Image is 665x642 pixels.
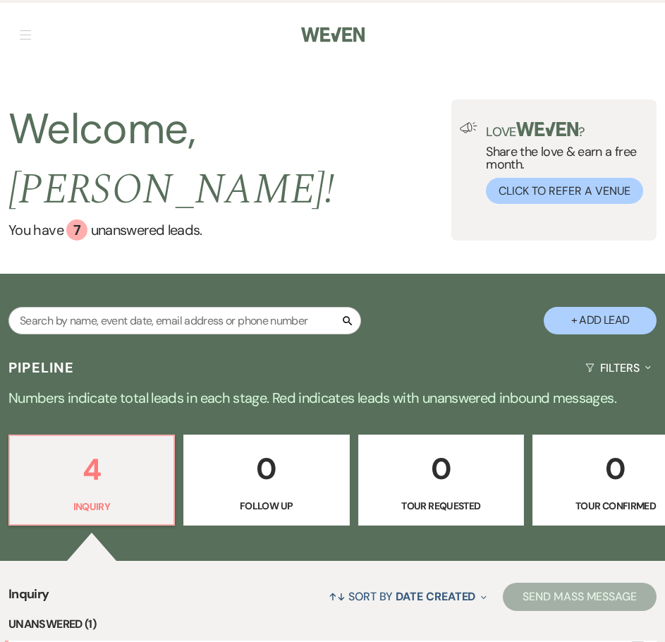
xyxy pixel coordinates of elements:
[460,122,477,133] img: loud-speaker-illustration.svg
[8,219,451,241] a: You have 7 unanswered leads.
[486,122,648,138] p: Love ?
[8,157,334,222] span: [PERSON_NAME] !
[18,499,165,514] p: Inquiry
[503,583,657,611] button: Send Mass Message
[580,349,657,387] button: Filters
[8,585,49,615] span: Inquiry
[329,589,346,604] span: ↑↓
[193,498,341,514] p: Follow Up
[301,20,365,49] img: Weven Logo
[18,446,165,493] p: 4
[8,99,451,219] h2: Welcome,
[193,445,341,492] p: 0
[323,578,492,615] button: Sort By Date Created
[8,358,75,377] h3: Pipeline
[8,615,657,634] li: Unanswered (1)
[396,589,475,604] span: Date Created
[358,435,525,526] a: 0Tour Requested
[8,307,361,334] input: Search by name, event date, email address or phone number
[367,445,515,492] p: 0
[367,498,515,514] p: Tour Requested
[183,435,350,526] a: 0Follow Up
[486,178,643,204] button: Click to Refer a Venue
[477,122,648,204] div: Share the love & earn a free month.
[516,122,579,136] img: weven-logo-green.svg
[8,435,175,526] a: 4Inquiry
[544,307,657,334] button: + Add Lead
[66,219,87,241] div: 7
